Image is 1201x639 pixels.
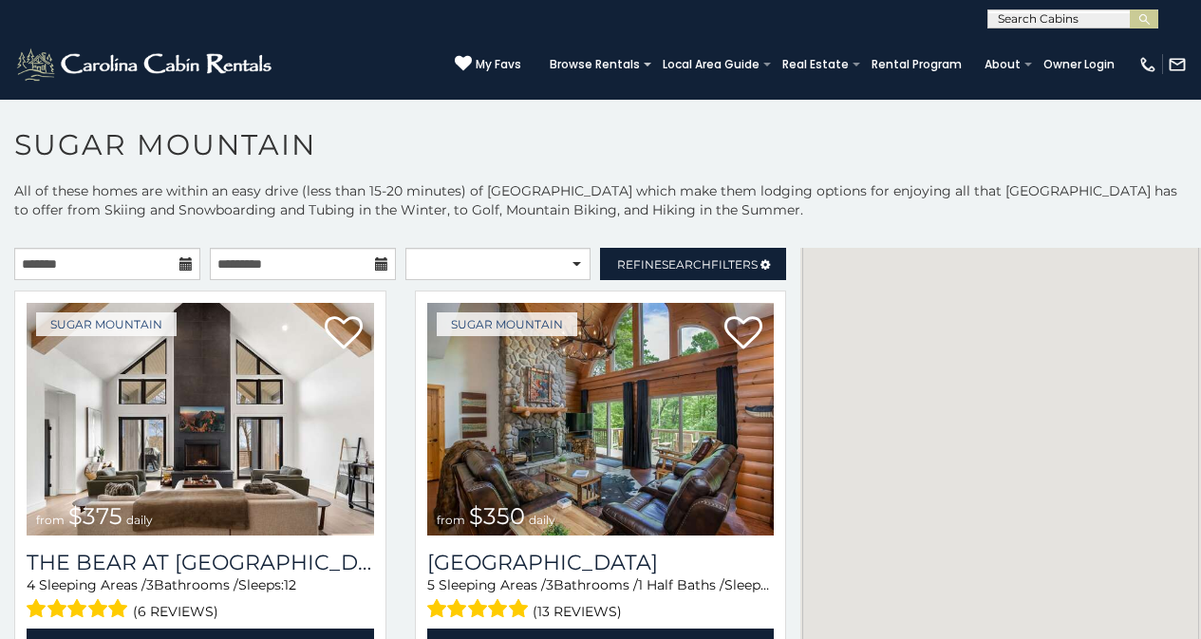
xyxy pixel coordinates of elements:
[469,502,525,530] span: $350
[27,550,374,575] h3: The Bear At Sugar Mountain
[773,51,858,78] a: Real Estate
[36,312,177,336] a: Sugar Mountain
[600,248,786,280] a: RefineSearchFilters
[427,576,435,593] span: 5
[27,550,374,575] a: The Bear At [GEOGRAPHIC_DATA]
[662,257,711,272] span: Search
[533,599,622,624] span: (13 reviews)
[68,502,122,530] span: $375
[427,550,775,575] h3: Grouse Moor Lodge
[617,257,758,272] span: Refine Filters
[437,513,465,527] span: from
[1168,55,1187,74] img: mail-regular-white.png
[146,576,154,593] span: 3
[14,46,277,84] img: White-1-2.png
[325,314,363,354] a: Add to favorites
[427,550,775,575] a: [GEOGRAPHIC_DATA]
[427,303,775,536] img: Grouse Moor Lodge
[437,312,577,336] a: Sugar Mountain
[540,51,649,78] a: Browse Rentals
[546,576,554,593] span: 3
[638,576,724,593] span: 1 Half Baths /
[770,576,782,593] span: 12
[27,575,374,624] div: Sleeping Areas / Bathrooms / Sleeps:
[653,51,769,78] a: Local Area Guide
[126,513,153,527] span: daily
[27,303,374,536] img: The Bear At Sugar Mountain
[284,576,296,593] span: 12
[36,513,65,527] span: from
[862,51,971,78] a: Rental Program
[27,576,35,593] span: 4
[27,303,374,536] a: The Bear At Sugar Mountain from $375 daily
[1034,51,1124,78] a: Owner Login
[476,56,521,73] span: My Favs
[975,51,1030,78] a: About
[1138,55,1157,74] img: phone-regular-white.png
[133,599,218,624] span: (6 reviews)
[427,303,775,536] a: Grouse Moor Lodge from $350 daily
[529,513,555,527] span: daily
[455,55,521,74] a: My Favs
[427,575,775,624] div: Sleeping Areas / Bathrooms / Sleeps:
[724,314,762,354] a: Add to favorites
